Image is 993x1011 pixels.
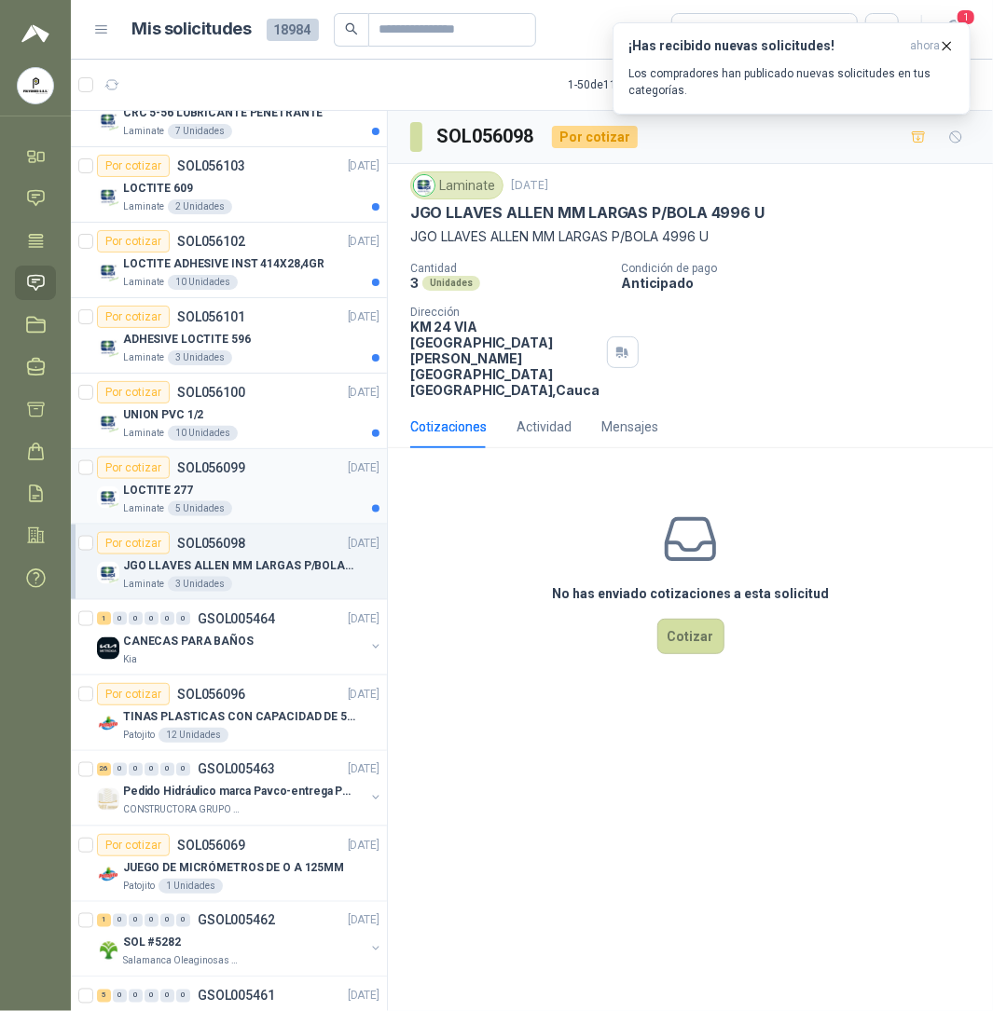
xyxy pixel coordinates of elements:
div: 0 [129,990,143,1003]
a: Por cotizarSOL056099[DATE] Company LogoLOCTITE 277Laminate5 Unidades [71,449,387,525]
h3: SOL056098 [437,122,537,151]
div: 2 Unidades [168,199,232,214]
p: Kia [123,652,137,667]
div: Laminate [410,171,503,199]
span: 18984 [267,19,319,41]
div: 0 [129,914,143,927]
p: GSOL005464 [198,612,275,625]
a: Por cotizarSOL056102[DATE] Company LogoLOCTITE ADHESIVE INST 414X28,4GRLaminate10 Unidades [71,223,387,298]
p: [DATE] [348,308,379,326]
div: Cotizaciones [410,417,487,437]
p: SOL056096 [177,688,245,701]
img: Company Logo [414,175,434,196]
p: SOL056102 [177,235,245,248]
div: Por cotizar [97,230,170,253]
p: GSOL005463 [198,763,275,776]
button: ¡Has recibido nuevas solicitudes!ahora Los compradores han publicado nuevas solicitudes en tus ca... [613,22,971,115]
div: 10 Unidades [168,426,238,441]
p: Laminate [123,577,164,592]
p: CONSTRUCTORA GRUPO FIP [123,803,241,818]
p: JGO LLAVES ALLEN MM LARGAS P/BOLA 4996 U [123,557,355,575]
div: 0 [176,914,190,927]
div: 0 [176,763,190,776]
img: Company Logo [97,109,119,131]
div: 0 [176,990,190,1003]
img: Company Logo [18,68,53,103]
img: Company Logo [97,713,119,735]
div: 0 [160,763,174,776]
p: [DATE] [348,837,379,854]
div: 1 - 50 de 11308 [568,70,696,100]
div: 0 [113,990,127,1003]
p: Patojito [123,879,155,894]
p: Pedido Hidráulico marca Pavco-entrega Popayán [123,784,355,801]
div: 1 Unidades [159,879,223,894]
p: SOL056099 [177,461,245,474]
div: 10 Unidades [168,275,238,290]
div: 3 Unidades [168,577,232,592]
button: Cotizar [657,619,724,654]
span: ahora [910,38,940,54]
p: UNION PVC 1/2 [123,406,203,424]
p: TINAS PLASTICAS CON CAPACIDAD DE 50 KG [123,708,355,726]
p: GSOL005461 [198,990,275,1003]
p: Los compradores han publicado nuevas solicitudes en tus categorías. [628,65,955,99]
p: Laminate [123,501,164,516]
h3: ¡Has recibido nuevas solicitudes! [628,38,903,54]
p: [DATE] [348,610,379,628]
h1: Mis solicitudes [132,16,252,43]
p: ADHESIVE LOCTITE 596 [123,331,251,348]
p: JGO LLAVES ALLEN MM LARGAS P/BOLA 4996 U [410,203,765,223]
div: Por cotizar [97,381,170,403]
img: Company Logo [97,788,119,811]
div: 0 [145,914,159,927]
a: Por cotizarSOL056101[DATE] Company LogoADHESIVE LOCTITE 596Laminate3 Unidades [71,298,387,374]
p: Cantidad [410,262,606,275]
p: [DATE] [348,988,379,1005]
div: Mensajes [601,417,658,437]
div: 1 [97,914,111,927]
img: Company Logo [97,260,119,282]
img: Company Logo [97,411,119,433]
p: SOL056103 [177,159,245,172]
p: Anticipado [621,275,986,291]
p: CRC 5-56 LUBRICANTE PENETRANTE [123,104,323,122]
div: 0 [145,612,159,625]
div: Unidades [422,276,480,291]
a: Por cotizarSOL056098[DATE] Company LogoJGO LLAVES ALLEN MM LARGAS P/BOLA 4996 ULaminate3 Unidades [71,525,387,600]
p: SOL056069 [177,839,245,852]
p: [DATE] [511,177,548,195]
p: Patojito [123,728,155,743]
p: Laminate [123,199,164,214]
p: [DATE] [348,233,379,251]
img: Company Logo [97,864,119,886]
img: Company Logo [97,562,119,584]
div: 12 Unidades [159,728,228,743]
p: CANECAS PARA BAÑOS [123,633,254,650]
img: Logo peakr [21,22,49,45]
div: 1 [97,612,111,625]
span: 1 [956,8,976,26]
p: LOCTITE 277 [123,482,193,499]
a: Por cotizarSOL056096[DATE] Company LogoTINAS PLASTICAS CON CAPACIDAD DE 50 KGPatojito12 Unidades [71,676,387,751]
img: Company Logo [97,184,119,207]
img: Company Logo [97,486,119,509]
img: Company Logo [97,335,119,358]
div: Por cotizar [97,155,170,177]
a: 1 0 0 0 0 0 GSOL005462[DATE] Company LogoSOL #5282Salamanca Oleaginosas SAS [97,909,383,969]
div: 26 [97,763,111,776]
p: Laminate [123,124,164,139]
p: [DATE] [348,459,379,477]
div: 0 [160,612,174,625]
p: Laminate [123,350,164,365]
p: Laminate [123,275,164,290]
h3: No has enviado cotizaciones a esta solicitud [552,583,829,604]
p: JUEGO DE MICRÓMETROS DE O A 125MM [123,859,344,877]
button: 1 [937,13,971,47]
div: 0 [129,763,143,776]
div: 7 Unidades [168,124,232,139]
img: Company Logo [97,939,119,962]
div: Actividad [517,417,572,437]
a: 1 0 0 0 0 0 GSOL005464[DATE] Company LogoCANECAS PARA BAÑOSKia [97,608,383,667]
p: KM 24 VIA [GEOGRAPHIC_DATA] [PERSON_NAME] [GEOGRAPHIC_DATA] [GEOGRAPHIC_DATA] , Cauca [410,319,600,398]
